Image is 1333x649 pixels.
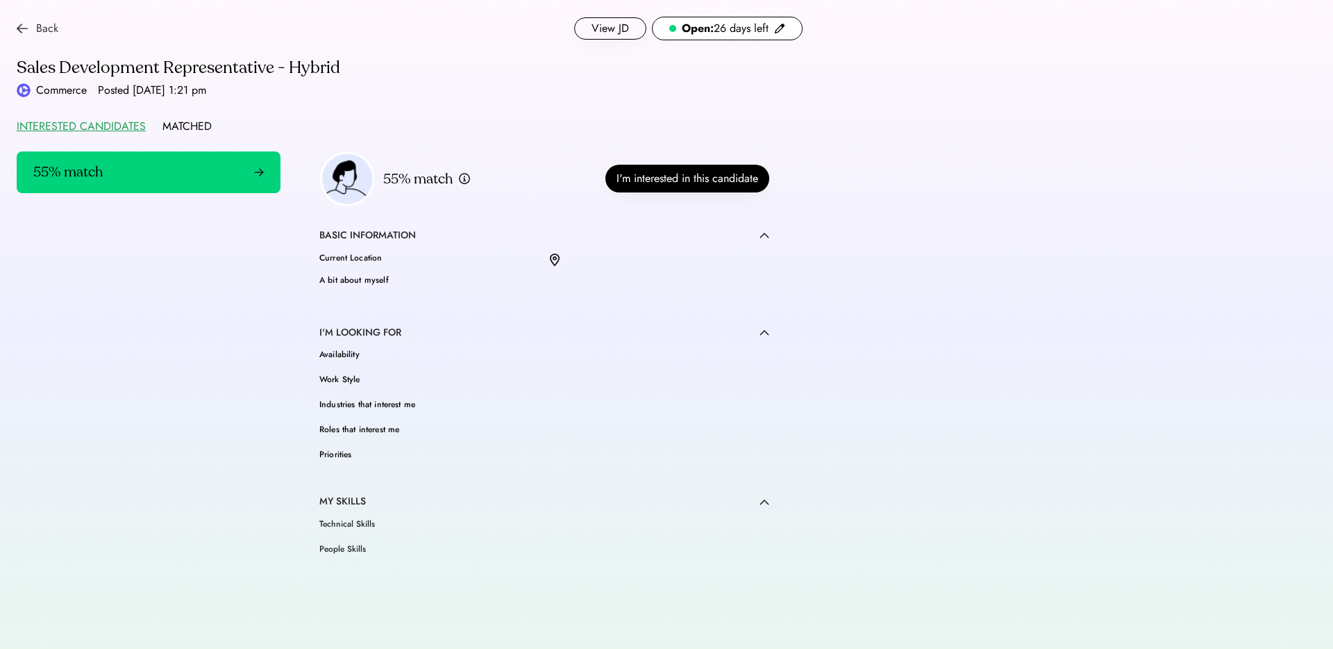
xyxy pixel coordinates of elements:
img: employer-headshot-placeholder.png [319,151,375,206]
div: Back [36,20,58,37]
div: Sales Development Representative - Hybrid [17,57,803,79]
img: caret-up.svg [760,499,769,505]
div: Commerce [36,82,87,99]
div: Posted [DATE] 1:21 pm [98,82,206,99]
img: info.svg [458,172,471,186]
img: caret-up.svg [760,329,769,336]
div: 26 days left [682,20,769,37]
div: Industries that interest me [319,400,769,409]
img: arrow-back.svg [17,23,28,34]
div: I'M LOOKING FOR [319,326,401,340]
img: location.svg [550,254,560,268]
div: Roles that interest me [319,425,769,434]
strong: Open: [682,20,714,36]
div: MY SKILLS [319,495,366,509]
div: 55% match [383,170,453,188]
div: Priorities [319,450,769,459]
div: INTERESTED CANDIDATES [17,118,146,135]
div: BASIC INFORMATION [319,229,416,243]
img: caret-up.svg [760,232,769,238]
div: 55% match [33,163,103,181]
img: arrow-right-black.svg [254,167,264,177]
img: pencil-black.svg [774,23,785,34]
div: People Skills [319,545,366,553]
div: Availability [319,350,769,359]
div: Current Location [319,254,539,262]
div: A bit about myself [319,276,769,284]
div: Technical Skills [319,520,375,528]
button: View JD [574,17,646,40]
button: I'm interested in this candidate [605,165,769,192]
div: MATCHED [162,118,212,135]
div: Work Style [319,375,769,384]
img: poweredbycommerce_logo.jpeg [17,83,31,97]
